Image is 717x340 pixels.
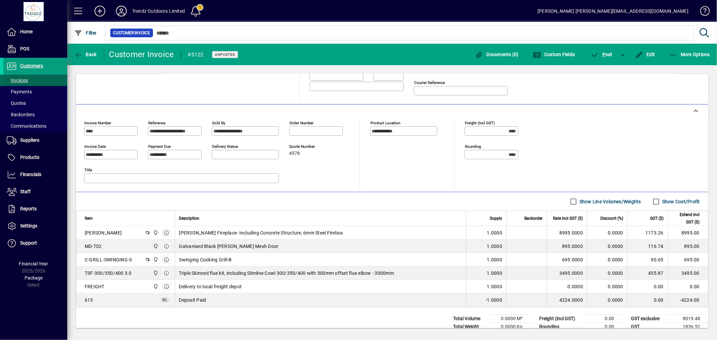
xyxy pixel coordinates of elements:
span: Financial Year [19,261,48,266]
button: Edit [633,48,657,60]
td: 0.0000 M³ [490,315,530,323]
a: Products [3,149,67,166]
mat-label: Sold by [212,121,225,125]
mat-label: Invoice number [84,121,111,125]
span: New Plymouth [151,243,159,250]
span: [PERSON_NAME] Fireplace- Including Concrete Structure, 6mm Steel Firebox [179,229,343,236]
span: Triple Skinned flue kit, including Slimline Cowl 300/350/400 with 500mm offset flue elbow - 3000mm [179,270,394,277]
span: Customers [20,63,43,69]
span: ost [591,52,613,57]
td: 455.87 [627,266,668,280]
span: Package [25,275,43,281]
td: 0.0000 [587,240,627,253]
span: Documents (0) [475,52,519,57]
a: Suppliers [3,132,67,149]
td: 116.74 [627,240,668,253]
span: More Options [669,52,710,57]
span: Discount (%) [600,215,623,222]
td: Total Volume [450,315,490,323]
td: 0.0000 Kg [490,323,530,331]
a: Backorders [3,109,67,120]
td: 3495.00 [668,266,708,280]
span: Deposit Paid [179,297,206,303]
span: 1.0000 [487,270,503,277]
span: Quote number [289,144,329,149]
span: Suppliers [20,137,39,143]
a: Financials [3,166,67,183]
span: Home [20,29,33,34]
span: New Plymouth [151,256,159,263]
td: Freight (incl GST) [536,315,582,323]
a: Reports [3,201,67,217]
td: 90.65 [627,253,668,266]
a: Communications [3,120,67,132]
app-page-header-button: Back [67,48,104,60]
span: Quotes [7,100,26,106]
button: Post [588,48,616,60]
button: Profile [111,5,132,17]
span: Description [179,215,200,222]
span: Financials [20,172,41,177]
mat-label: Invoice date [84,144,106,149]
button: Custom Fields [531,48,577,60]
div: Customer Invoice [109,49,174,60]
button: Back [73,48,98,60]
span: 1.0000 [487,256,503,263]
button: Documents (0) [473,48,520,60]
span: 1.0000 [487,283,503,290]
span: Delivery to local freight depot [179,283,242,290]
td: 0.00 [627,280,668,293]
a: Home [3,24,67,40]
a: POS [3,41,67,57]
span: Settings [20,223,37,228]
span: Supply [490,215,502,222]
td: 1836.52 [668,323,708,331]
button: Filter [73,27,98,39]
td: 0.0000 [587,253,627,266]
mat-label: Order number [289,121,314,125]
mat-label: Freight (incl GST) [465,121,495,125]
div: 8995.0000 [551,229,583,236]
button: Add [89,5,111,17]
span: Filter [74,30,97,36]
td: -4224.00 [668,293,708,307]
a: Knowledge Base [695,1,709,23]
td: Total Weight [450,323,490,331]
td: 0.0000 [587,266,627,280]
div: #5122 [188,49,204,60]
mat-label: Reference [148,121,165,125]
td: GST [628,323,668,331]
td: Rounding [536,323,582,331]
span: 1.0000 [487,229,503,236]
span: 4578 [289,151,300,156]
td: 8995.00 [668,226,708,240]
mat-label: Delivery status [212,144,238,149]
td: 8019.48 [668,315,708,323]
mat-label: Payment due [148,144,171,149]
span: P [602,52,605,57]
div: TSF-300/350/400 3.0 [85,270,132,277]
span: Back [74,52,97,57]
span: Custom Fields [533,52,575,57]
span: Item [85,215,93,222]
div: [PERSON_NAME] [PERSON_NAME][EMAIL_ADDRESS][DOMAIN_NAME] [537,6,688,16]
span: Backorders [7,112,35,117]
span: GL [163,298,167,302]
span: New Plymouth [151,229,159,237]
span: GST ($) [650,215,664,222]
span: New Plymouth [151,269,159,277]
div: [PERSON_NAME] [85,229,122,236]
mat-label: Rounding [465,144,481,149]
span: Extend incl GST ($) [672,211,700,226]
div: 3495.0000 [551,270,583,277]
div: 0.0000 [551,283,583,290]
a: Support [3,235,67,252]
div: Trendz Outdoors Limited [132,6,185,16]
td: 0.0000 [587,226,627,240]
td: 695.00 [668,253,708,266]
span: Unposted [215,52,235,57]
td: 0.00 [668,280,708,293]
span: Reports [20,206,37,211]
span: Customer Invoice [113,30,150,36]
button: More Options [668,48,712,60]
